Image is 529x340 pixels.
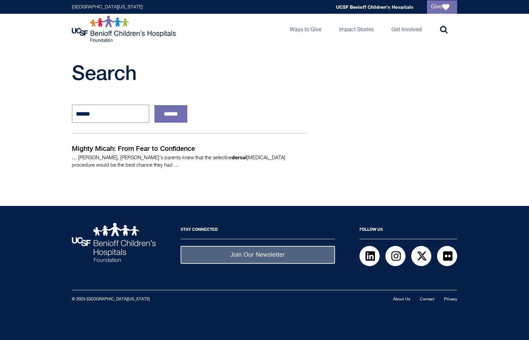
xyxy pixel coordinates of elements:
a: Ways to Give [284,14,327,44]
img: Logo for UCSF Benioff Children's Hospitals Foundation [72,15,178,42]
a: Mighty Micah: From Fear to Confidence … [PERSON_NAME], [PERSON_NAME]’s parents knew that the sele... [72,133,307,179]
a: Get Involved [386,14,427,44]
a: UCSF Benioff Children's Hospitals [336,4,414,10]
a: Join Our Newsletter [181,246,335,264]
p: … [PERSON_NAME], [PERSON_NAME]’s parents knew that the selective [MEDICAL_DATA] procedure would b... [72,154,307,169]
h2: Stay Connected [181,223,335,239]
a: Privacy [444,297,457,301]
a: Contact [420,297,434,301]
a: [GEOGRAPHIC_DATA][US_STATE] [72,5,143,9]
p: Mighty Micah: From Fear to Confidence [72,143,307,154]
img: UCSF Benioff Children's Hospitals [72,223,156,262]
h1: Search [72,61,330,84]
h2: Follow Us [359,223,457,239]
a: Impact Stories [334,14,379,44]
a: About Us [393,297,410,301]
small: © 2025 [GEOGRAPHIC_DATA][US_STATE] [72,297,150,301]
a: Give [427,0,457,14]
strong: dorsal [232,154,247,160]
